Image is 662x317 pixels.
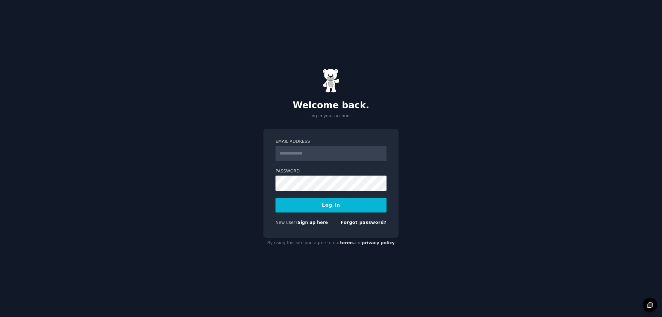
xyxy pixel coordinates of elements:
a: Forgot password? [341,220,387,225]
h2: Welcome back. [263,100,399,111]
span: New user? [275,220,298,225]
img: Gummy Bear [322,69,340,93]
a: Sign up here [298,220,328,225]
a: terms [340,240,354,245]
label: Password [275,168,387,175]
button: Log In [275,198,387,212]
a: privacy policy [362,240,395,245]
p: Log in your account. [263,113,399,119]
div: By using this site you agree to our and [263,238,399,249]
label: Email Address [275,139,387,145]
